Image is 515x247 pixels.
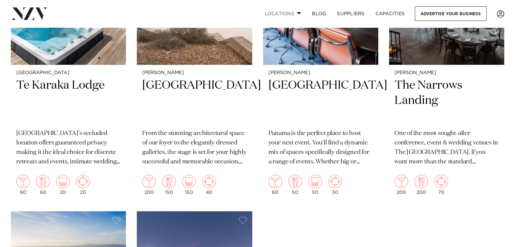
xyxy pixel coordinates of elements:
[394,175,408,188] img: cocktail.png
[394,78,499,123] h2: The Narrows Landing
[269,78,373,123] h2: [GEOGRAPHIC_DATA]
[56,175,70,195] div: 20
[56,175,70,188] img: theatre.png
[11,7,48,20] img: nzv-logo.png
[202,175,216,195] div: 40
[36,175,50,188] img: dining.png
[394,175,408,195] div: 200
[434,175,448,195] div: 70
[414,175,428,188] img: dining.png
[142,129,246,167] p: From the stunning architectural space of our foyer to the elegantly dressed galleries, the stage ...
[16,70,121,75] small: [GEOGRAPHIC_DATA]
[308,175,322,188] img: theatre.png
[288,175,302,188] img: dining.png
[306,6,331,21] a: BLOG
[288,175,302,195] div: 50
[269,70,373,75] small: [PERSON_NAME]
[142,175,156,188] img: cocktail.png
[308,175,322,195] div: 50
[415,6,487,21] a: Advertise your business
[16,78,121,123] h2: Te Karaka Lodge
[202,175,216,188] img: meeting.png
[328,175,342,188] img: meeting.png
[370,6,410,21] a: Capacities
[162,175,176,188] img: dining.png
[269,175,282,188] img: cocktail.png
[331,6,370,21] a: SUPPLIERS
[142,70,246,75] small: [PERSON_NAME]
[259,6,306,21] a: Locations
[269,175,282,195] div: 60
[394,129,499,167] p: One of the most sought-after conference, event & wedding venues in The [GEOGRAPHIC_DATA]. If you ...
[434,175,448,188] img: meeting.png
[142,175,156,195] div: 200
[76,175,90,188] img: meeting.png
[162,175,176,195] div: 150
[36,175,50,195] div: 60
[328,175,342,195] div: 30
[414,175,428,195] div: 200
[16,175,30,188] img: cocktail.png
[76,175,90,195] div: 20
[182,175,196,195] div: 150
[182,175,196,188] img: theatre.png
[142,78,246,123] h2: [GEOGRAPHIC_DATA]
[269,129,373,167] p: Panama is the perfect place to host your next event. You'll find a dynamic mix of spaces specific...
[394,70,499,75] small: [PERSON_NAME]
[16,175,30,195] div: 60
[16,129,121,167] p: [GEOGRAPHIC_DATA]’s secluded location offers guaranteed privacy making it the ideal choice for di...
